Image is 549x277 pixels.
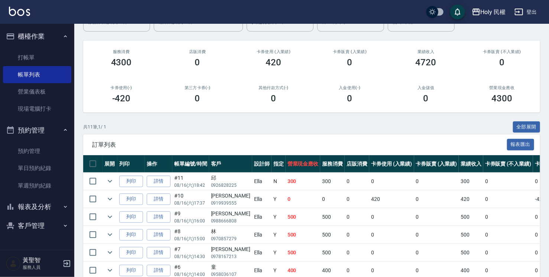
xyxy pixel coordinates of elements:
a: 帳單列表 [3,66,71,83]
th: 列印 [117,155,145,173]
a: 詳情 [147,176,170,187]
div: [PERSON_NAME] [211,192,250,200]
th: 卡券販賣 (不入業績) [483,155,533,173]
a: 詳情 [147,247,170,258]
p: 08/16 (六) 17:37 [174,200,207,206]
td: 500 [286,208,321,226]
td: 0 [414,190,459,208]
h3: 0 [500,57,505,68]
td: 500 [286,226,321,244]
td: 0 [369,244,414,261]
td: 500 [459,244,483,261]
img: Logo [9,7,30,16]
td: Ella [252,173,272,190]
td: 500 [320,226,345,244]
td: Y [272,226,286,244]
th: 客戶 [209,155,252,173]
td: 0 [483,208,533,226]
a: 詳情 [147,211,170,223]
h3: 0 [195,57,200,68]
td: 0 [320,190,345,208]
div: [PERSON_NAME] [211,210,250,218]
td: 300 [286,173,321,190]
div: 童 [211,263,250,271]
a: 詳情 [147,229,170,241]
button: save [450,4,465,19]
td: 0 [345,190,369,208]
h3: 0 [271,93,276,104]
button: 櫃檯作業 [3,27,71,46]
td: 0 [483,190,533,208]
h2: 卡券使用(-) [92,85,150,90]
th: 服務消費 [320,155,345,173]
td: 420 [459,190,483,208]
th: 店販消費 [345,155,369,173]
a: 現場電腦打卡 [3,100,71,117]
td: Y [272,190,286,208]
p: 08/16 (六) 14:30 [174,253,207,260]
p: 08/16 (六) 18:42 [174,182,207,189]
h2: 入金儲值 [397,85,455,90]
th: 設計師 [252,155,272,173]
button: expand row [104,247,116,258]
h3: 0 [347,57,353,68]
th: 卡券使用 (入業績) [369,155,414,173]
p: 08/16 (六) 16:00 [174,218,207,224]
a: 報表匯出 [507,141,535,148]
button: 預約管理 [3,121,71,140]
td: #10 [172,190,209,208]
h3: 4300 [492,93,513,104]
a: 營業儀表板 [3,83,71,100]
button: expand row [104,229,116,240]
button: expand row [104,211,116,222]
p: 0970857279 [211,235,250,242]
button: 列印 [119,211,143,223]
button: 列印 [119,193,143,205]
td: 500 [320,244,345,261]
button: 全部展開 [513,121,540,133]
h2: 其他付款方式(-) [244,85,303,90]
td: Y [272,208,286,226]
button: 列印 [119,229,143,241]
button: 列印 [119,247,143,258]
td: 500 [286,244,321,261]
p: 0919939555 [211,200,250,206]
th: 業績收入 [459,155,483,173]
td: Ella [252,244,272,261]
button: 報表匯出 [507,139,535,150]
td: 0 [483,226,533,244]
td: 420 [369,190,414,208]
td: 0 [286,190,321,208]
h3: 420 [266,57,282,68]
a: 預約管理 [3,143,71,160]
h2: 入金使用(-) [321,85,379,90]
h3: -420 [112,93,131,104]
a: 單週預約紀錄 [3,177,71,194]
td: 0 [414,244,459,261]
td: 0 [345,208,369,226]
h3: 4300 [111,57,132,68]
button: Holy 民權 [469,4,509,20]
th: 展開 [103,155,117,173]
td: 500 [459,208,483,226]
button: 登出 [511,5,540,19]
p: 0926828225 [211,182,250,189]
h2: 第三方卡券(-) [168,85,227,90]
td: Ella [252,190,272,208]
td: #11 [172,173,209,190]
td: 0 [345,226,369,244]
button: 列印 [119,265,143,276]
h2: 業績收入 [397,49,455,54]
h2: 卡券販賣 (不入業績) [473,49,531,54]
td: 0 [345,173,369,190]
td: 500 [459,226,483,244]
th: 操作 [145,155,172,173]
a: 打帳單 [3,49,71,66]
button: 報表及分析 [3,197,71,216]
th: 營業現金應收 [286,155,321,173]
td: 0 [414,173,459,190]
td: Ella [252,208,272,226]
td: 0 [414,208,459,226]
td: 0 [414,226,459,244]
button: expand row [104,193,116,205]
